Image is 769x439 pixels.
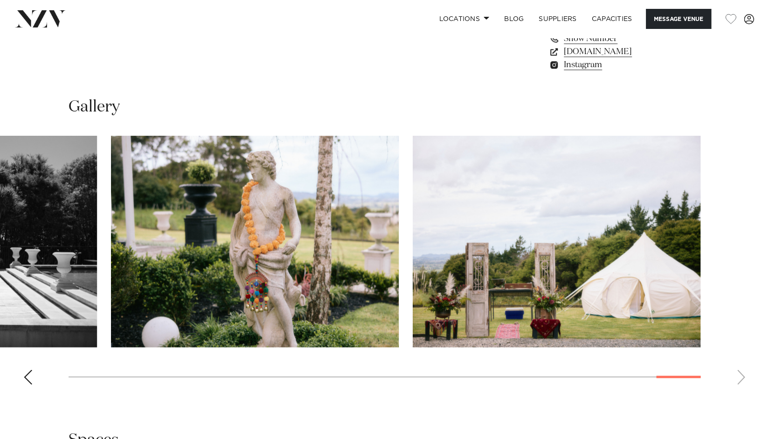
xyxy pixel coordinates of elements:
[497,9,531,29] a: BLOG
[15,10,66,27] img: nzv-logo.png
[431,9,497,29] a: Locations
[548,45,700,58] a: [DOMAIN_NAME]
[531,9,584,29] a: SUPPLIERS
[111,136,399,347] swiper-slide: 29 / 30
[69,97,120,118] h2: Gallery
[548,32,700,45] a: Show Number
[548,58,700,71] a: Instagram
[413,136,700,347] swiper-slide: 30 / 30
[646,9,711,29] button: Message Venue
[584,9,640,29] a: Capacities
